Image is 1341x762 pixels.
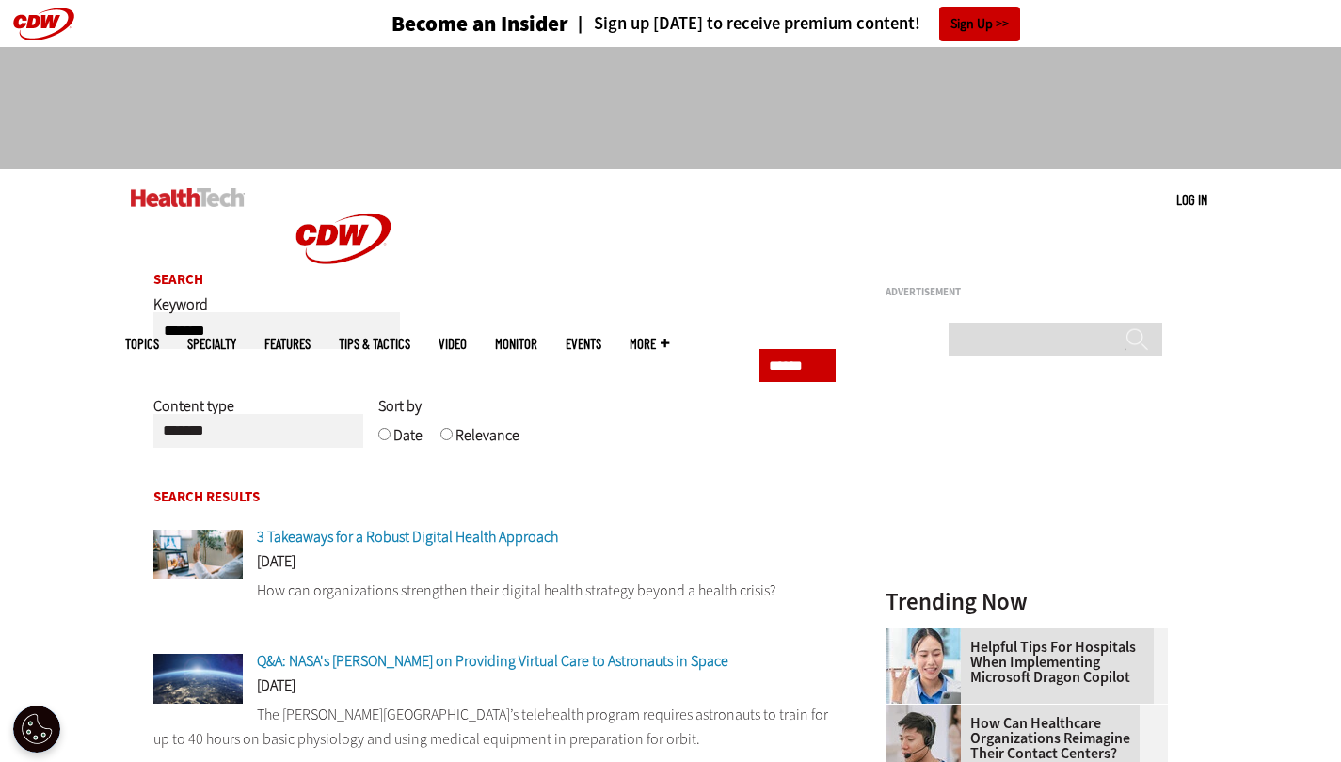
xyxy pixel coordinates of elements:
button: Open Preferences [13,706,60,753]
a: CDW [273,294,414,313]
div: [DATE] [153,554,837,579]
img: Home [131,188,245,207]
span: Topics [125,337,159,351]
div: [DATE] [153,678,837,703]
label: Date [393,425,423,459]
a: Q&A: NASA's [PERSON_NAME] on Providing Virtual Care to Astronauts in Space [257,651,728,671]
p: The [PERSON_NAME][GEOGRAPHIC_DATA]’s telehealth program requires astronauts to train for up to 40... [153,703,837,751]
label: Content type [153,396,234,430]
a: Helpful Tips for Hospitals When Implementing Microsoft Dragon Copilot [886,640,1157,685]
div: User menu [1176,190,1207,210]
a: Become an Insider [321,13,568,35]
a: Features [264,337,311,351]
img: NASA [153,654,243,704]
img: Telehealth visit [153,530,243,579]
a: Sign Up [939,7,1020,41]
iframe: advertisement [328,66,1014,151]
a: How Can Healthcare Organizations Reimagine Their Contact Centers? [886,716,1157,761]
p: How can organizations strengthen their digital health strategy beyond a health crisis? [153,579,837,603]
span: Specialty [187,337,236,351]
a: Video [439,337,467,351]
div: Cookie Settings [13,706,60,753]
span: Sort by [378,396,422,416]
iframe: advertisement [886,305,1168,540]
h2: Search Results [153,490,837,504]
span: More [630,337,669,351]
a: Doctor using phone to dictate to tablet [886,628,970,643]
a: MonITor [495,337,537,351]
img: Doctor using phone to dictate to tablet [886,628,961,704]
a: Tips & Tactics [339,337,410,351]
a: Log in [1176,191,1207,208]
a: Events [566,337,601,351]
a: 3 Takeaways for a Robust Digital Health Approach [257,527,558,547]
a: Healthcare contact center [886,705,970,720]
h3: Become an Insider [391,13,568,35]
a: Sign up [DATE] to receive premium content! [568,15,920,33]
label: Relevance [455,425,519,459]
img: Home [273,169,414,309]
h3: Trending Now [886,590,1168,613]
